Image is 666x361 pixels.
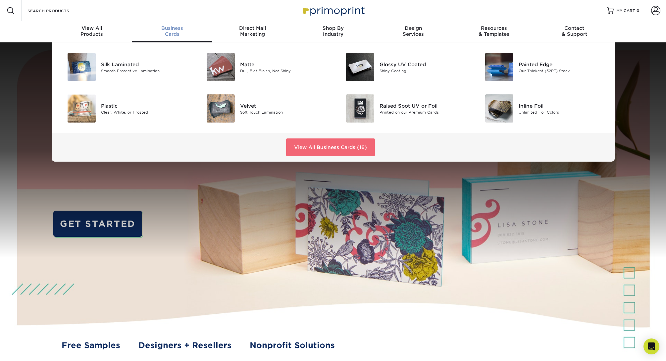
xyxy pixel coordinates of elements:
span: Direct Mail [212,25,293,31]
a: Glossy UV Coated Business Cards Glossy UV Coated Shiny Coating [338,50,468,84]
a: BusinessCards [132,21,212,42]
div: Open Intercom Messenger [643,338,659,354]
img: Velvet Business Cards [207,94,235,123]
span: 0 [637,8,640,13]
span: MY CART [616,8,635,14]
div: Smooth Protective Lamination [101,68,189,74]
a: DesignServices [373,21,454,42]
div: Matte [240,61,328,68]
img: Raised Spot UV or Foil Business Cards [346,94,374,123]
a: Painted Edge Business Cards Painted Edge Our Thickest (32PT) Stock [477,50,607,84]
div: Raised Spot UV or Foil [380,102,467,109]
div: & Support [534,25,615,37]
div: Shiny Coating [380,68,467,74]
img: Plastic Business Cards [68,94,96,123]
a: Raised Spot UV or Foil Business Cards Raised Spot UV or Foil Printed on our Premium Cards [338,92,468,125]
a: Matte Business Cards Matte Dull, Flat Finish, Not Shiny [199,50,328,84]
div: Clear, White, or Frosted [101,109,189,115]
input: SEARCH PRODUCTS..... [27,7,91,15]
a: View AllProducts [52,21,132,42]
div: Inline Foil [519,102,606,109]
span: Design [373,25,454,31]
img: Painted Edge Business Cards [485,53,513,81]
div: Plastic [101,102,189,109]
div: Soft Touch Lamination [240,109,328,115]
a: Shop ByIndustry [293,21,373,42]
div: Cards [132,25,212,37]
a: Resources& Templates [454,21,534,42]
a: View All Business Cards (16) [286,138,375,156]
div: Marketing [212,25,293,37]
a: Plastic Business Cards Plastic Clear, White, or Frosted [60,92,189,125]
a: Designers + Resellers [138,339,231,351]
div: Our Thickest (32PT) Stock [519,68,606,74]
div: Dull, Flat Finish, Not Shiny [240,68,328,74]
a: Silk Laminated Business Cards Silk Laminated Smooth Protective Lamination [60,50,189,84]
div: Unlimited Foil Colors [519,109,606,115]
img: Inline Foil Business Cards [485,94,513,123]
a: Nonprofit Solutions [250,339,335,351]
a: Free Samples [62,339,120,351]
div: Products [52,25,132,37]
a: Velvet Business Cards Velvet Soft Touch Lamination [199,92,328,125]
a: Inline Foil Business Cards Inline Foil Unlimited Foil Colors [477,92,607,125]
div: Glossy UV Coated [380,61,467,68]
span: Contact [534,25,615,31]
a: Contact& Support [534,21,615,42]
div: Silk Laminated [101,61,189,68]
div: Printed on our Premium Cards [380,109,467,115]
a: Direct MailMarketing [212,21,293,42]
div: Industry [293,25,373,37]
div: & Templates [454,25,534,37]
img: Glossy UV Coated Business Cards [346,53,374,81]
div: Services [373,25,454,37]
img: Primoprint [300,3,366,18]
span: Shop By [293,25,373,31]
div: Velvet [240,102,328,109]
span: Business [132,25,212,31]
span: Resources [454,25,534,31]
img: Matte Business Cards [207,53,235,81]
span: View All [52,25,132,31]
img: Silk Laminated Business Cards [68,53,96,81]
div: Painted Edge [519,61,606,68]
